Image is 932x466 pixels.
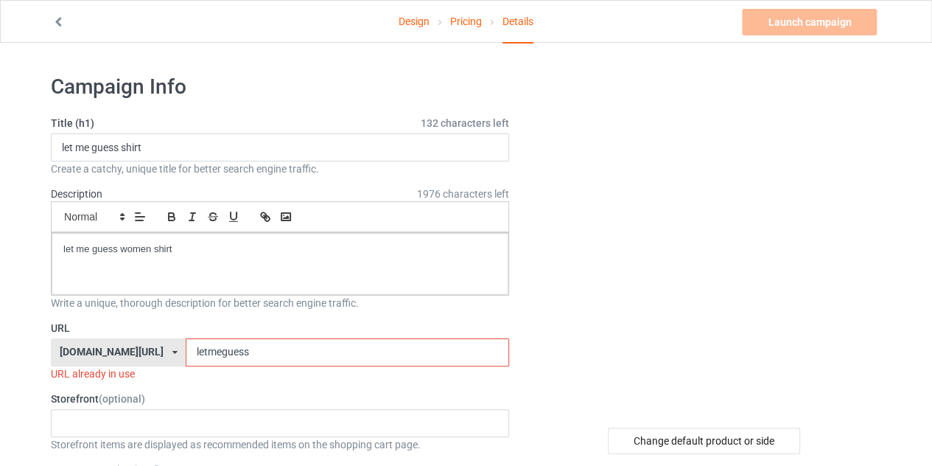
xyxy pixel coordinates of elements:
[399,1,430,42] a: Design
[51,437,509,452] div: Storefront items are displayed as recommended items on the shopping cart page.
[450,1,482,42] a: Pricing
[51,188,102,200] label: Description
[99,393,145,405] span: (optional)
[51,296,509,310] div: Write a unique, thorough description for better search engine traffic.
[51,161,509,176] div: Create a catchy, unique title for better search engine traffic.
[51,116,509,131] label: Title (h1)
[60,347,164,357] div: [DOMAIN_NAME][URL]
[51,392,509,406] label: Storefront
[51,321,509,335] label: URL
[63,243,497,257] p: let me guess women shirt
[502,1,533,44] div: Details
[421,116,509,131] span: 132 characters left
[608,428,800,454] div: Change default product or side
[417,187,509,201] span: 1976 characters left
[51,74,509,100] h1: Campaign Info
[51,366,509,381] div: URL already in use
